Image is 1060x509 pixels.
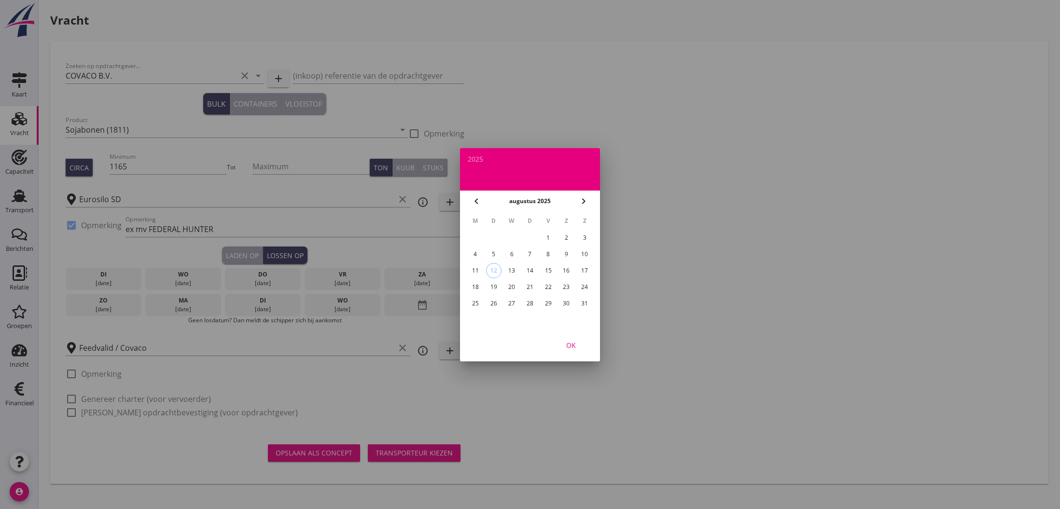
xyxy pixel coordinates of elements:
[522,247,538,262] button: 7
[522,296,538,311] button: 28
[576,213,593,229] th: Z
[504,279,519,295] button: 20
[522,263,538,278] button: 14
[504,247,519,262] button: 6
[467,213,484,229] th: M
[541,247,556,262] button: 8
[558,247,574,262] button: 9
[487,263,501,278] div: 12
[468,156,592,163] div: 2025
[486,263,502,278] button: 12
[558,279,574,295] button: 23
[558,230,574,246] button: 2
[468,263,483,278] button: 11
[468,247,483,262] button: 4
[541,296,556,311] button: 29
[504,263,519,278] button: 13
[577,263,592,278] button: 17
[540,213,557,229] th: V
[486,247,502,262] button: 5
[506,194,554,208] button: augustus 2025
[541,279,556,295] button: 22
[486,296,502,311] button: 26
[521,213,539,229] th: D
[522,279,538,295] button: 21
[503,213,520,229] th: W
[471,195,482,207] i: chevron_left
[558,213,575,229] th: Z
[558,296,574,311] button: 30
[577,279,592,295] button: 24
[558,340,585,350] div: OK
[485,213,502,229] th: D
[468,296,483,311] button: 25
[550,336,592,354] button: OK
[577,230,592,246] button: 3
[468,279,483,295] button: 18
[558,263,574,278] button: 16
[504,296,519,311] button: 27
[541,230,556,246] button: 1
[541,263,556,278] button: 15
[578,195,589,207] i: chevron_right
[577,296,592,311] button: 31
[486,279,502,295] button: 19
[577,247,592,262] button: 10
